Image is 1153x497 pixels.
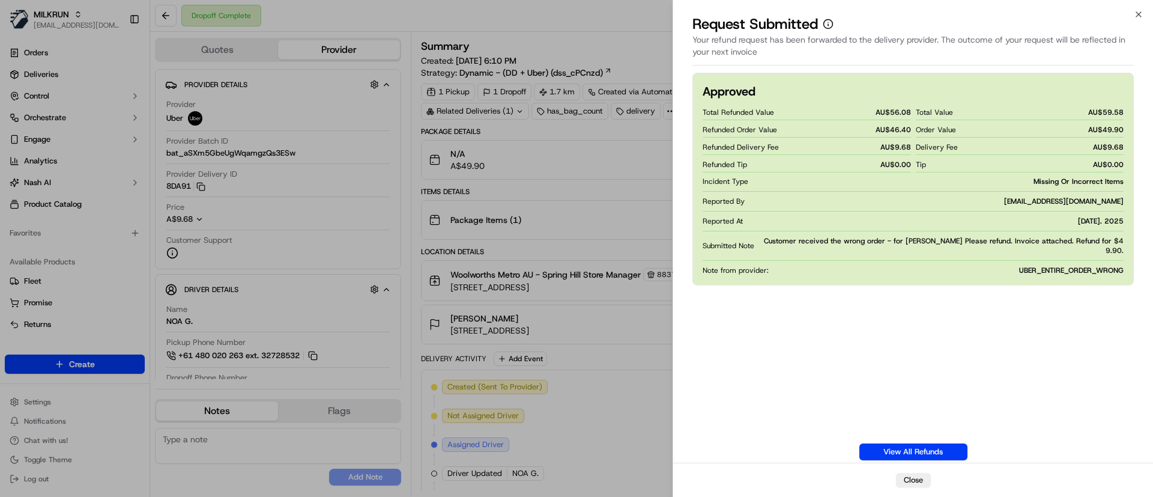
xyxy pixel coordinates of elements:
[759,236,1124,255] span: Customer received the wrong order - for [PERSON_NAME] Please refund. Invoice attached. Refund for...
[703,160,747,169] span: Refunded Tip
[859,444,967,460] a: View All Refunds
[703,83,755,100] h2: Approved
[916,160,926,169] span: Tip
[703,241,754,251] span: Submitted Note
[703,177,748,186] span: Incident Type
[1033,177,1124,186] span: Missing Or Incorrect Items
[876,125,911,135] span: AU$ 46.40
[1004,197,1124,206] span: [EMAIL_ADDRESS][DOMAIN_NAME]
[916,108,953,117] span: Total Value
[1088,125,1124,135] span: AU$ 49.90
[916,142,958,152] span: Delivery Fee
[692,34,1134,66] div: Your refund request has been forwarded to the delivery provider. The outcome of your request will...
[703,197,745,206] span: Reported By
[1088,108,1124,117] span: AU$ 59.58
[1019,266,1124,275] span: UBER_ENTIRE_ORDER_WRONG
[703,142,779,152] span: Refunded Delivery Fee
[703,108,774,117] span: Total Refunded Value
[703,216,743,226] span: Reported At
[1093,160,1124,169] span: AU$ 0.00
[896,473,931,487] button: Close
[1093,142,1124,152] span: AU$ 9.68
[880,160,911,169] span: AU$ 0.00
[1078,216,1124,226] span: [DATE]. 2025
[692,14,818,34] p: Request Submitted
[880,142,911,152] span: AU$ 9.68
[703,125,777,135] span: Refunded Order Value
[876,108,911,117] span: AU$ 56.08
[703,266,769,275] span: Note from provider:
[916,125,956,135] span: Order Value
